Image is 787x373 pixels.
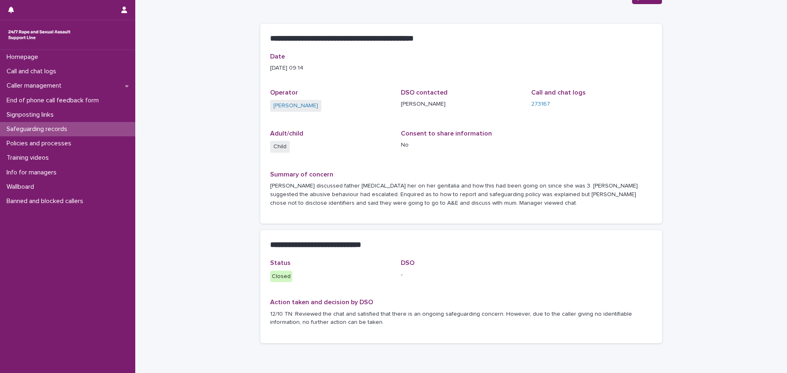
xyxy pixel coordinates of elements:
[401,141,522,149] p: No
[531,100,550,109] a: 273167
[3,97,105,104] p: End of phone call feedback form
[7,27,72,43] img: rhQMoQhaT3yELyF149Cw
[270,260,291,266] span: Status
[273,102,318,110] a: [PERSON_NAME]
[401,130,492,137] span: Consent to share information
[3,169,63,176] p: Info for managers
[270,130,303,137] span: Adult/child
[3,183,41,191] p: Wallboard
[270,141,290,153] span: Child
[531,89,586,96] span: Call and chat logs
[3,53,45,61] p: Homepage
[3,82,68,90] p: Caller management
[3,125,74,133] p: Safeguarding records
[270,271,292,283] div: Closed
[3,68,63,75] p: Call and chat logs
[401,271,522,279] p: -
[270,53,285,60] span: Date
[270,171,333,178] span: Summary of concern
[401,260,414,266] span: DSO
[270,89,298,96] span: Operator
[3,140,78,147] p: Policies and processes
[270,64,652,72] p: [DATE] 09:14
[3,111,60,119] p: Signposting links
[270,299,373,305] span: Action taken and decision by DSO
[270,182,652,207] p: [PERSON_NAME] discussed father [MEDICAL_DATA] her on her genitalia and how this had been going on...
[3,154,55,162] p: Training videos
[270,310,652,327] p: 12/10 TN: Reviewed the chat and satisfied that there is an ongoing safeguarding concern. However,...
[3,197,90,205] p: Banned and blocked callers
[401,89,448,96] span: DSO contacted
[401,100,522,109] p: [PERSON_NAME]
